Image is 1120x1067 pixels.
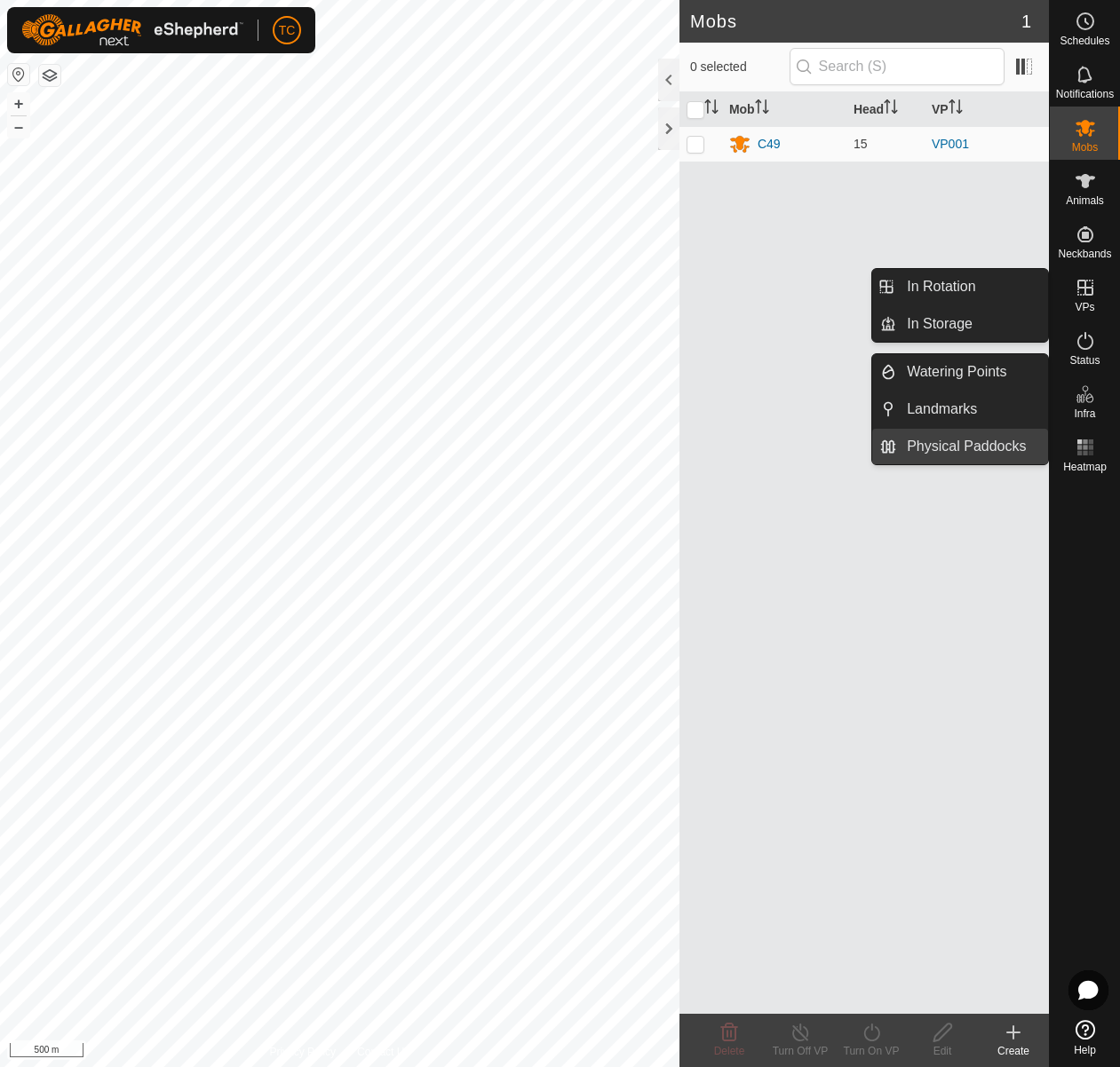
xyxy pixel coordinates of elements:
[872,306,1048,342] li: In Storage
[1056,89,1114,99] span: Notifications
[8,93,29,115] button: +
[1075,302,1094,312] span: VPs
[925,92,1049,127] th: VP
[907,276,975,297] span: In Rotation
[846,92,925,127] th: Head
[1074,408,1095,419] span: Infra
[896,306,1048,342] a: In Storage
[755,102,769,116] p-sorticon: Activate to sort
[1060,36,1109,46] span: Schedules
[907,361,1006,383] span: Watering Points
[269,1044,336,1060] a: Privacy Policy
[896,391,1048,427] a: Landmarks
[978,1043,1049,1059] div: Create
[1058,249,1111,259] span: Neckbands
[704,102,719,116] p-sorticon: Activate to sort
[854,137,868,151] span: 15
[690,58,790,76] span: 0 selected
[1063,462,1107,472] span: Heatmap
[8,64,29,85] button: Reset Map
[758,135,781,154] div: C49
[765,1043,836,1059] div: Turn Off VP
[872,354,1048,390] li: Watering Points
[722,92,846,127] th: Mob
[872,269,1048,304] li: In Rotation
[21,14,243,46] img: Gallagher Logo
[884,102,898,116] p-sorticon: Activate to sort
[907,436,1026,457] span: Physical Paddocks
[872,391,1048,427] li: Landmarks
[690,11,1021,32] h2: Mobs
[357,1044,409,1060] a: Contact Us
[8,116,29,138] button: –
[714,1045,745,1057] span: Delete
[932,137,969,151] a: VP001
[896,429,1048,464] a: Physical Paddocks
[907,399,977,420] span: Landmarks
[896,269,1048,304] a: In Rotation
[872,429,1048,464] li: Physical Paddocks
[907,1043,978,1059] div: Edit
[1072,142,1098,153] span: Mobs
[896,354,1048,390] a: Watering Points
[790,48,1005,85] input: Search (S)
[1021,8,1031,35] span: 1
[1066,195,1104,206] span: Animals
[1074,1045,1096,1055] span: Help
[1069,355,1100,366] span: Status
[39,65,60,86] button: Map Layers
[1050,1013,1120,1063] a: Help
[836,1043,907,1059] div: Turn On VP
[907,313,973,335] span: In Storage
[949,102,963,116] p-sorticon: Activate to sort
[279,21,296,40] span: TC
